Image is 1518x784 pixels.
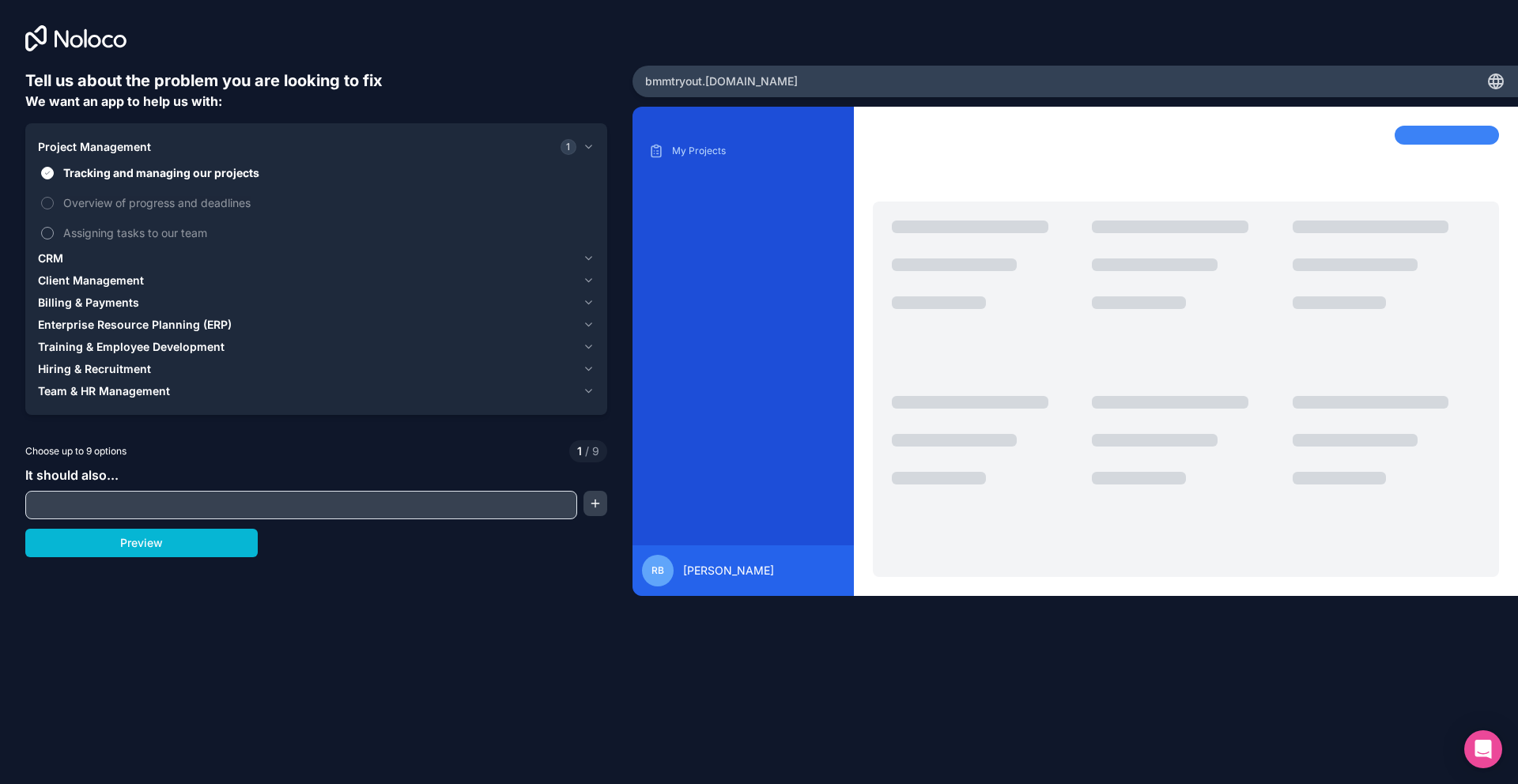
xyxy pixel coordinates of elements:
span: It should also... [25,467,119,483]
span: Project Management [38,139,151,155]
button: Assigning tasks to our team [41,227,54,239]
h6: Tell us about the problem you are looking to fix [25,70,607,92]
p: My Projects [672,145,838,157]
span: Hiring & Recruitment [38,361,151,377]
button: Billing & Payments [38,292,595,314]
button: Training & Employee Development [38,336,595,358]
button: Enterprise Resource Planning (ERP) [38,314,595,336]
span: Training & Employee Development [38,339,225,355]
span: Client Management [38,273,144,288]
span: Tracking and managing our projects [63,164,591,181]
span: Overview of progress and deadlines [63,194,591,211]
span: [PERSON_NAME] [683,563,774,579]
span: Assigning tasks to our team [63,224,591,241]
span: RB [651,564,664,577]
span: bmmtryout .[DOMAIN_NAME] [645,73,798,89]
span: Enterprise Resource Planning (ERP) [38,317,232,333]
span: CRM [38,251,63,266]
span: We want an app to help us with: [25,93,222,109]
button: Project Management1 [38,136,595,158]
button: Preview [25,529,258,557]
span: Choose up to 9 options [25,444,126,458]
span: Team & HR Management [38,383,170,399]
button: CRM [38,247,595,269]
button: Hiring & Recruitment [38,358,595,380]
div: scrollable content [645,138,841,533]
button: Client Management [38,269,595,292]
span: 9 [582,443,599,459]
div: Open Intercom Messenger [1464,730,1502,768]
button: Tracking and managing our projects [41,167,54,179]
span: 1 [577,443,582,459]
span: / [585,444,589,458]
button: Team & HR Management [38,380,595,402]
span: Billing & Payments [38,295,139,311]
div: Project Management1 [38,158,595,247]
span: 1 [561,139,576,155]
button: Overview of progress and deadlines [41,197,54,209]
